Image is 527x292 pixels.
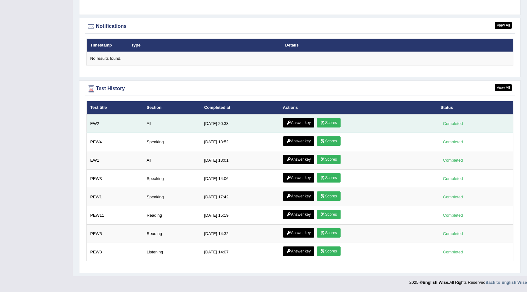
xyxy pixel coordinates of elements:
div: Notifications [86,22,513,31]
td: Listening [143,243,201,261]
a: Answer key [283,173,314,183]
th: Details [282,39,475,52]
td: All [143,151,201,170]
div: 2025 © All Rights Reserved [409,276,527,285]
a: Scores [317,155,340,164]
th: Actions [279,101,437,114]
td: PEW4 [87,133,143,151]
a: View All [495,22,512,29]
a: Answer key [283,136,314,146]
div: Test History [86,84,513,94]
a: Answer key [283,228,314,238]
td: [DATE] 15:19 [201,206,279,225]
th: Completed at [201,101,279,114]
a: Scores [317,173,340,183]
th: Test title [87,101,143,114]
div: Completed [441,212,465,219]
td: PEW5 [87,225,143,243]
td: [DATE] 14:32 [201,225,279,243]
td: Reading [143,225,201,243]
th: Type [128,39,282,52]
td: [DATE] 14:06 [201,170,279,188]
td: [DATE] 20:33 [201,114,279,133]
div: Completed [441,230,465,237]
th: Timestamp [87,39,128,52]
div: Completed [441,194,465,200]
td: Reading [143,206,201,225]
td: [DATE] 17:42 [201,188,279,206]
a: View All [495,84,512,91]
td: [DATE] 14:07 [201,243,279,261]
td: [DATE] 13:01 [201,151,279,170]
a: Scores [317,246,340,256]
td: Speaking [143,133,201,151]
th: Status [437,101,513,114]
td: All [143,114,201,133]
div: No results found. [90,56,510,62]
td: EW1 [87,151,143,170]
a: Answer key [283,118,314,127]
td: PEW11 [87,206,143,225]
a: Scores [317,228,340,238]
a: Answer key [283,246,314,256]
div: Completed [441,139,465,145]
a: Scores [317,191,340,201]
a: Scores [317,136,340,146]
a: Answer key [283,191,314,201]
td: [DATE] 13:52 [201,133,279,151]
td: Speaking [143,170,201,188]
div: Completed [441,157,465,164]
td: EW2 [87,114,143,133]
td: PEW3 [87,243,143,261]
a: Scores [317,118,340,127]
td: Speaking [143,188,201,206]
strong: English Wise. [423,280,449,285]
a: Scores [317,210,340,219]
div: Completed [441,175,465,182]
th: Section [143,101,201,114]
a: Answer key [283,155,314,164]
div: Completed [441,120,465,127]
td: PEW1 [87,188,143,206]
div: Completed [441,249,465,255]
td: PEW3 [87,170,143,188]
a: Back to English Wise [486,280,527,285]
a: Answer key [283,210,314,219]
